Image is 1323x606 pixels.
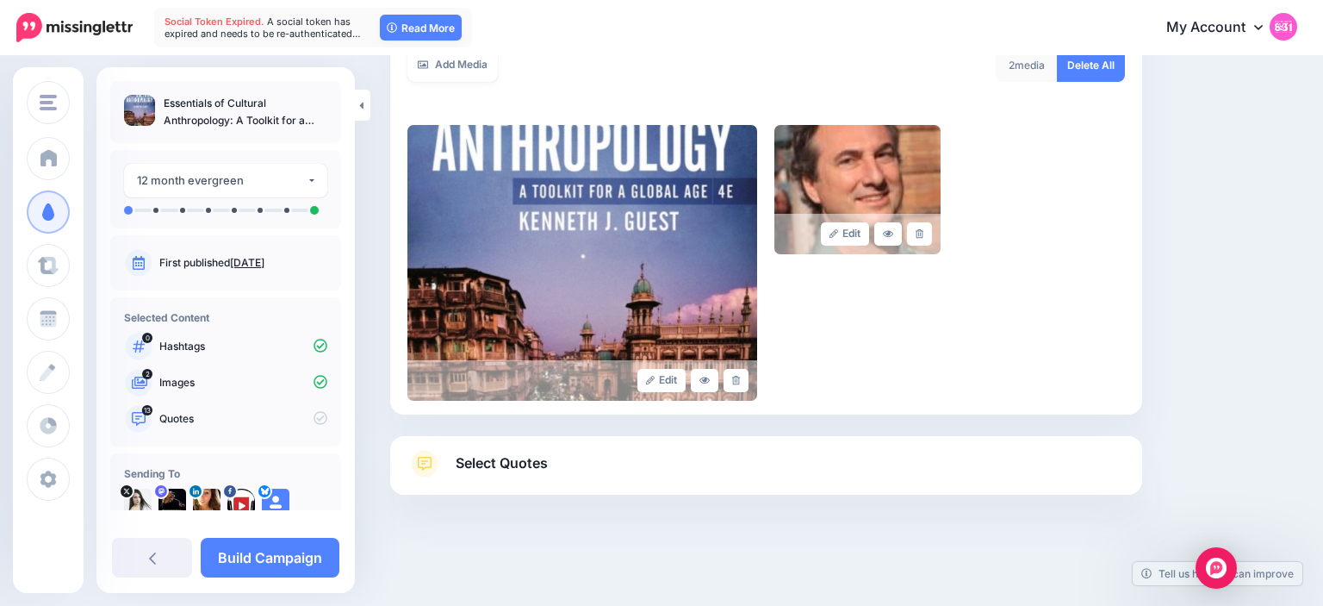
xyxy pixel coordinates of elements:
p: Hashtags [159,339,327,354]
div: Open Intercom Messenger [1196,547,1237,589]
a: My Account [1149,7,1297,49]
span: 13 [142,405,152,415]
a: [DATE] [230,256,264,269]
a: Tell us how we can improve [1133,562,1302,585]
div: 12 month evergreen [137,171,307,191]
a: Delete All [1057,48,1125,82]
img: 1236a9328b0d658fffd4f563fa29623f_large.jpg [407,125,757,401]
img: user_default_image.png [262,489,289,516]
img: Missinglettr [16,13,133,42]
div: media [996,48,1058,82]
img: 1537218439639-55706.png [193,489,220,516]
span: 2 [1009,59,1015,72]
a: Read More [380,15,462,41]
p: Essentials of Cultural Anthropology: A Toolkit for a Global Age, 4th Edition – ePub eBook [164,95,327,129]
img: 1236a9328b0d658fffd4f563fa29623f_thumb.jpg [124,95,155,126]
p: Images [159,375,327,390]
p: First published [159,255,327,271]
span: 0 [142,333,152,343]
p: Quotes [159,411,327,427]
a: Add Media [407,48,498,82]
span: 2 [142,369,152,379]
a: Edit [821,222,870,246]
span: Social Token Expired. [165,16,264,28]
h4: Selected Content [124,311,327,324]
span: Select Quotes [456,452,548,475]
img: 802740b3fb02512f-84599.jpg [158,489,186,516]
a: Edit [637,369,686,392]
span: A social token has expired and needs to be re-authenticated… [165,16,361,40]
img: 307443043_482319977280263_5046162966333289374_n-bsa149661.png [227,489,255,516]
img: menu.png [40,95,57,110]
a: Select Quotes [407,450,1125,495]
h4: Sending To [124,467,327,480]
img: tSvj_Osu-58146.jpg [124,489,152,516]
img: 0153713471b48df3f2cc1be81802fe5e_large.jpg [774,125,941,254]
button: 12 month evergreen [124,164,327,197]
